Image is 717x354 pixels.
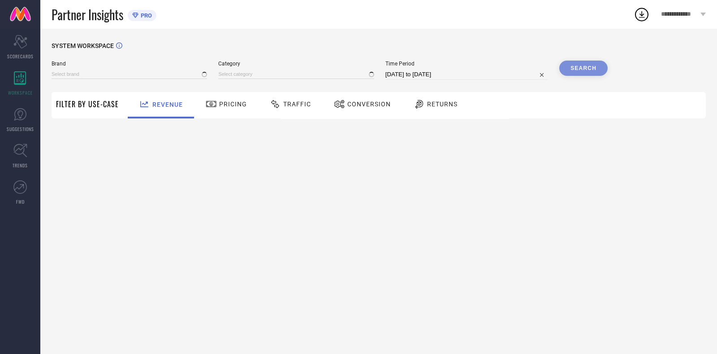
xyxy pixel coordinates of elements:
span: PRO [138,12,152,19]
span: Time Period [385,61,548,67]
span: Pricing [219,101,247,108]
span: Returns [427,101,458,108]
span: Conversion [347,101,391,108]
span: SCORECARDS [7,53,34,60]
span: Traffic [283,101,311,108]
input: Select brand [52,70,207,79]
span: SUGGESTIONS [7,126,34,132]
span: Category [218,61,374,67]
span: WORKSPACE [8,89,33,96]
div: Open download list [634,6,650,22]
span: Partner Insights [52,5,123,24]
span: Revenue [152,101,183,108]
span: FWD [16,198,25,205]
span: Filter By Use-Case [56,99,119,109]
span: Brand [52,61,207,67]
input: Select time period [385,69,548,80]
input: Select category [218,70,374,79]
span: SYSTEM WORKSPACE [52,42,114,49]
span: TRENDS [13,162,28,169]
